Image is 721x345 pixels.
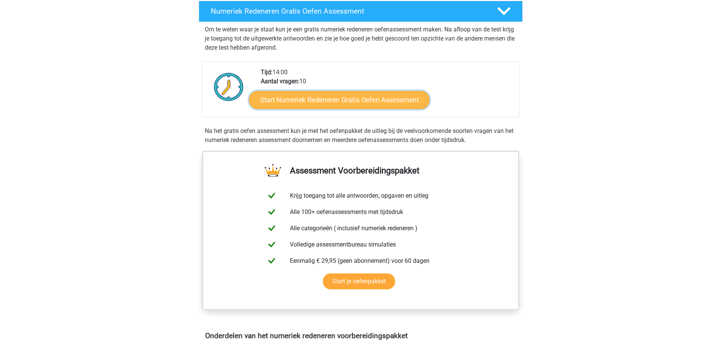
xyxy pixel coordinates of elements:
h4: Numeriek Redeneren Gratis Oefen Assessment [211,7,485,16]
h4: Onderdelen van het numeriek redeneren voorbereidingspakket [205,331,516,340]
b: Tijd: [261,69,273,76]
a: Start Numeriek Redeneren Gratis Oefen Assessment [249,91,430,109]
p: Om te weten waar je staat kun je een gratis numeriek redeneren oefenassessment maken. Na afloop v... [205,25,517,52]
b: Aantal vragen: [261,78,299,85]
img: Klok [210,68,248,106]
a: Start je oefenpakket [323,273,395,289]
a: Numeriek Redeneren Gratis Oefen Assessment [196,1,526,22]
div: 14:00 10 [255,68,519,117]
div: Na het gratis oefen assessment kun je met het oefenpakket de uitleg bij de veelvoorkomende soorte... [202,126,520,145]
